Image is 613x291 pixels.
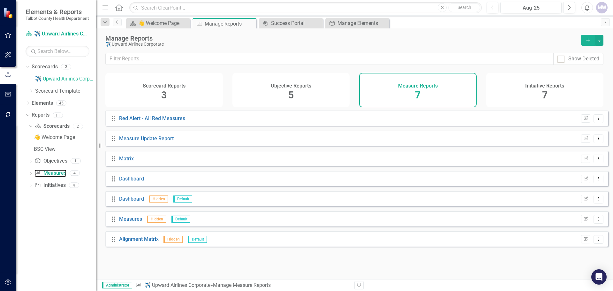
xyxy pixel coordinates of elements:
div: BSC View [34,146,96,152]
div: 4 [69,182,79,188]
a: ✈️ Upward Airlines Corporate [144,282,210,288]
span: Administrator [102,282,132,288]
a: Manage Elements [327,19,388,27]
span: 3 [161,89,167,101]
a: Reports [32,111,49,119]
input: Search ClearPoint... [129,2,482,13]
a: Matrix [119,156,134,162]
a: Objectives [34,157,67,165]
h4: Scorecard Reports [143,83,185,89]
button: MW [596,2,608,13]
div: 2 [73,124,83,129]
div: Manage Elements [337,19,388,27]
div: 4 [70,171,80,176]
a: ✈️ Upward Airlines Corporate [35,75,96,83]
a: Measures [119,216,142,222]
a: 👋 Welcome Page [128,19,188,27]
a: Alignment Matrix [119,236,159,242]
small: Talbot County Health Department [26,16,89,21]
div: Open Intercom Messenger [591,269,607,285]
button: Search [448,3,480,12]
a: Scorecards [34,123,69,130]
div: 1 [71,158,81,164]
input: Filter Reports... [105,53,554,65]
div: » Manage Measure Reports [135,282,350,289]
span: 5 [288,89,294,101]
div: Manage Reports [205,20,255,28]
a: Red Alert - All Red Measures [119,115,185,121]
span: Default [173,195,192,203]
div: Success Portal [271,19,321,27]
a: Initiatives [34,182,65,189]
div: 👋 Welcome Page [138,19,188,27]
div: Show Deleted [568,55,599,63]
button: Aug-25 [500,2,562,13]
a: Scorecard Template [35,88,96,95]
span: Elements & Reports [26,8,89,16]
img: ClearPoint Strategy [3,7,14,18]
a: 👋 Welcome Page [32,132,96,142]
a: ✈️ Upward Airlines Corporate [26,30,89,38]
a: Dashboard [119,196,144,202]
a: BSC View [32,144,96,154]
span: 7 [542,89,548,101]
a: Success Portal [261,19,321,27]
div: 3 [61,64,71,70]
span: 7 [415,89,420,101]
span: Hidden [147,216,166,223]
span: Search [458,5,471,10]
a: Elements [32,100,53,107]
div: 11 [53,112,63,118]
div: 👋 Welcome Page [34,134,96,140]
a: Dashboard [119,176,144,182]
input: Search Below... [26,46,89,57]
div: 45 [56,100,66,106]
a: Measures [34,170,66,177]
h4: Objective Reports [271,83,311,89]
div: Manage Reports [105,35,575,42]
span: Hidden [163,236,183,243]
div: ✈️ Upward Airlines Corporate [105,42,575,47]
a: Measure Update Report [119,135,174,142]
h4: Initiative Reports [525,83,564,89]
h4: Measure Reports [398,83,438,89]
div: Aug-25 [503,4,559,12]
a: Scorecards [32,63,58,71]
span: Default [188,236,207,243]
span: Default [171,216,190,223]
span: Hidden [149,195,168,203]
